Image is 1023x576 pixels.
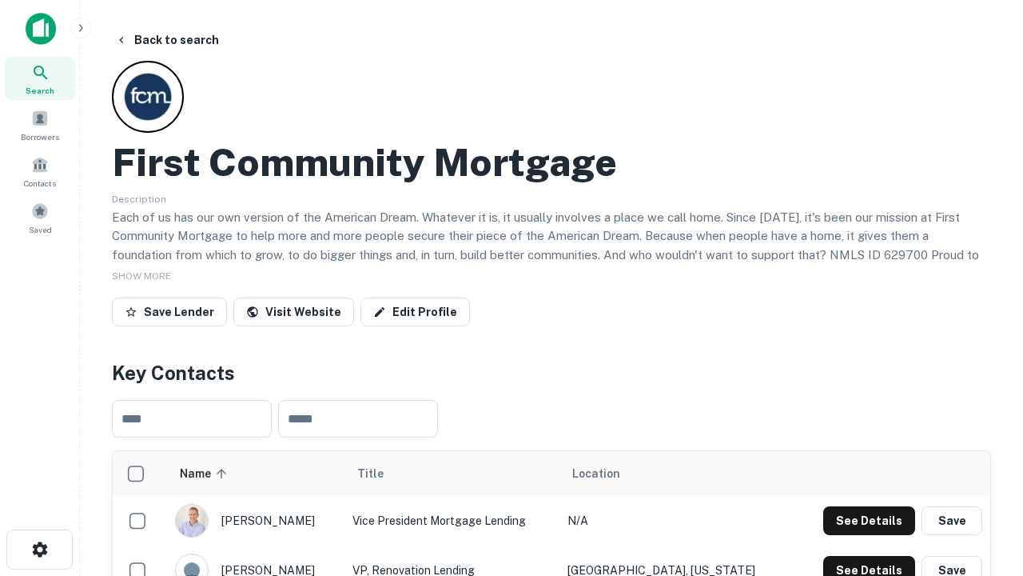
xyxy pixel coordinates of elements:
[559,451,791,496] th: Location
[344,451,559,496] th: Title
[5,196,75,239] a: Saved
[167,451,344,496] th: Name
[26,84,54,97] span: Search
[360,298,470,326] a: Edit Profile
[572,464,620,483] span: Location
[112,194,166,205] span: Description
[112,298,227,326] button: Save Lender
[180,464,232,483] span: Name
[26,13,56,45] img: capitalize-icon.png
[5,57,75,100] a: Search
[233,298,354,326] a: Visit Website
[24,177,56,190] span: Contacts
[5,103,75,146] a: Borrowers
[112,139,617,186] h2: First Community Mortgage
[5,150,75,193] a: Contacts
[943,448,1023,525] iframe: Chat Widget
[112,208,991,283] p: Each of us has our own version of the American Dream. Whatever it is, it usually involves a place...
[176,505,208,537] img: 1520878720083
[112,270,171,282] span: SHOW MORE
[21,130,59,143] span: Borrowers
[921,506,982,535] button: Save
[357,464,404,483] span: Title
[823,506,915,535] button: See Details
[559,496,791,546] td: N/A
[344,496,559,546] td: Vice President Mortgage Lending
[112,358,991,387] h4: Key Contacts
[109,26,225,54] button: Back to search
[29,223,52,236] span: Saved
[175,504,336,538] div: [PERSON_NAME]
